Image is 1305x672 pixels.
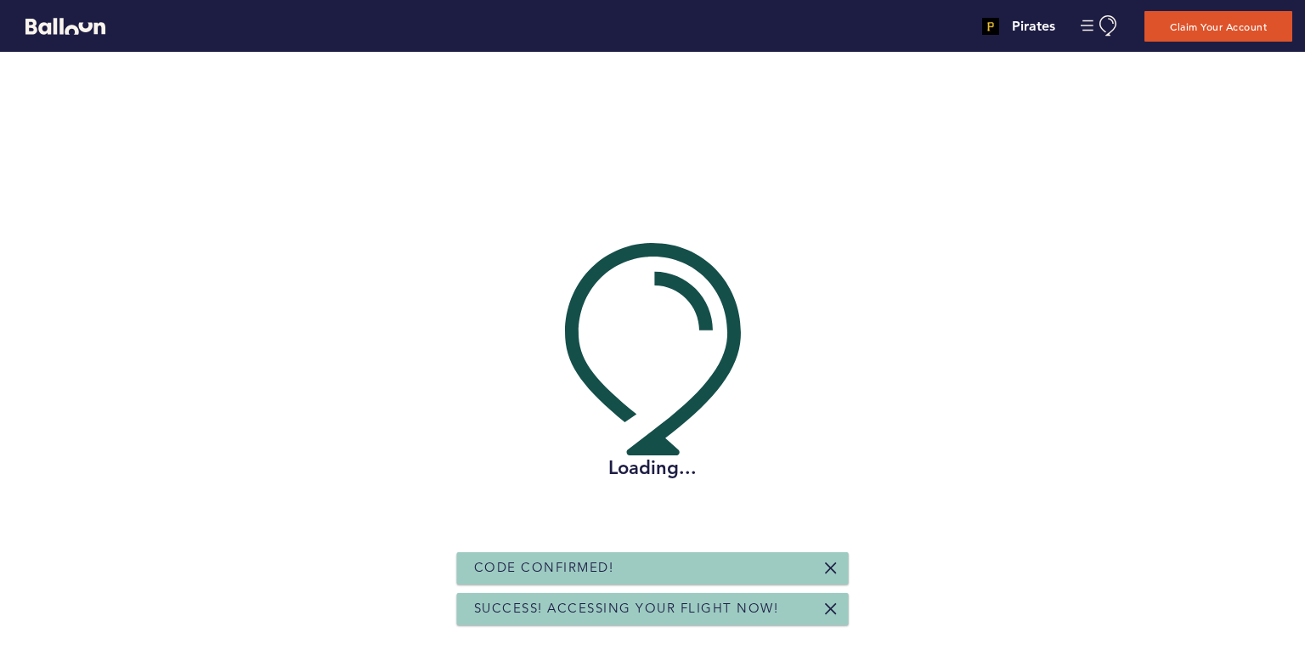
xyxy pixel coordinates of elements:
div: Success! Accessing your flight now! [457,593,849,625]
h2: Loading... [565,455,741,481]
button: Manage Account [1081,15,1119,37]
h4: Pirates [1012,16,1055,37]
button: Claim Your Account [1144,11,1292,42]
svg: Balloon [25,18,105,35]
div: Code Confirmed! [457,552,849,584]
a: Balloon [13,17,105,35]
